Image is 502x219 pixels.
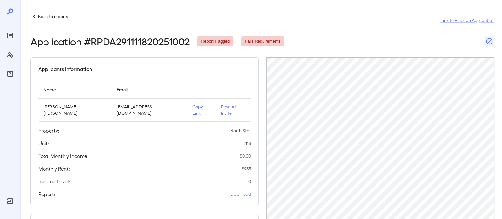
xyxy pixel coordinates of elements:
[38,190,55,198] h5: Report:
[440,17,494,24] a: Link to Resman Application
[231,191,251,197] a: Download
[117,104,183,116] p: [EMAIL_ADDRESS][DOMAIN_NAME]
[192,104,211,116] p: Copy Link
[38,178,70,185] h5: Income Level:
[5,50,15,60] div: Manage Users
[230,127,251,134] p: North Star
[38,80,251,122] table: simple table
[244,140,251,147] p: 1118
[5,31,15,41] div: Reports
[242,166,251,172] p: $ 955
[484,36,494,46] button: Close Report
[241,38,284,44] span: Fails Requirements
[38,165,70,173] h5: Monthly Rent:
[38,80,112,99] th: Name
[38,65,92,73] h5: Applicants Information
[221,104,245,116] p: Resend Invite
[5,196,15,206] div: Log Out
[240,153,251,159] p: $ 0.00
[5,69,15,79] div: FAQ
[38,127,59,134] h5: Property:
[38,13,68,20] p: Back to reports
[44,104,107,116] p: [PERSON_NAME] [PERSON_NAME]
[38,140,49,147] h5: Unit:
[30,36,190,47] h2: Application # RPDA291111820251002
[112,80,188,99] th: Email
[248,178,251,185] p: 0
[197,38,233,44] span: Report Flagged
[38,152,89,160] h5: Total Monthly Income:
